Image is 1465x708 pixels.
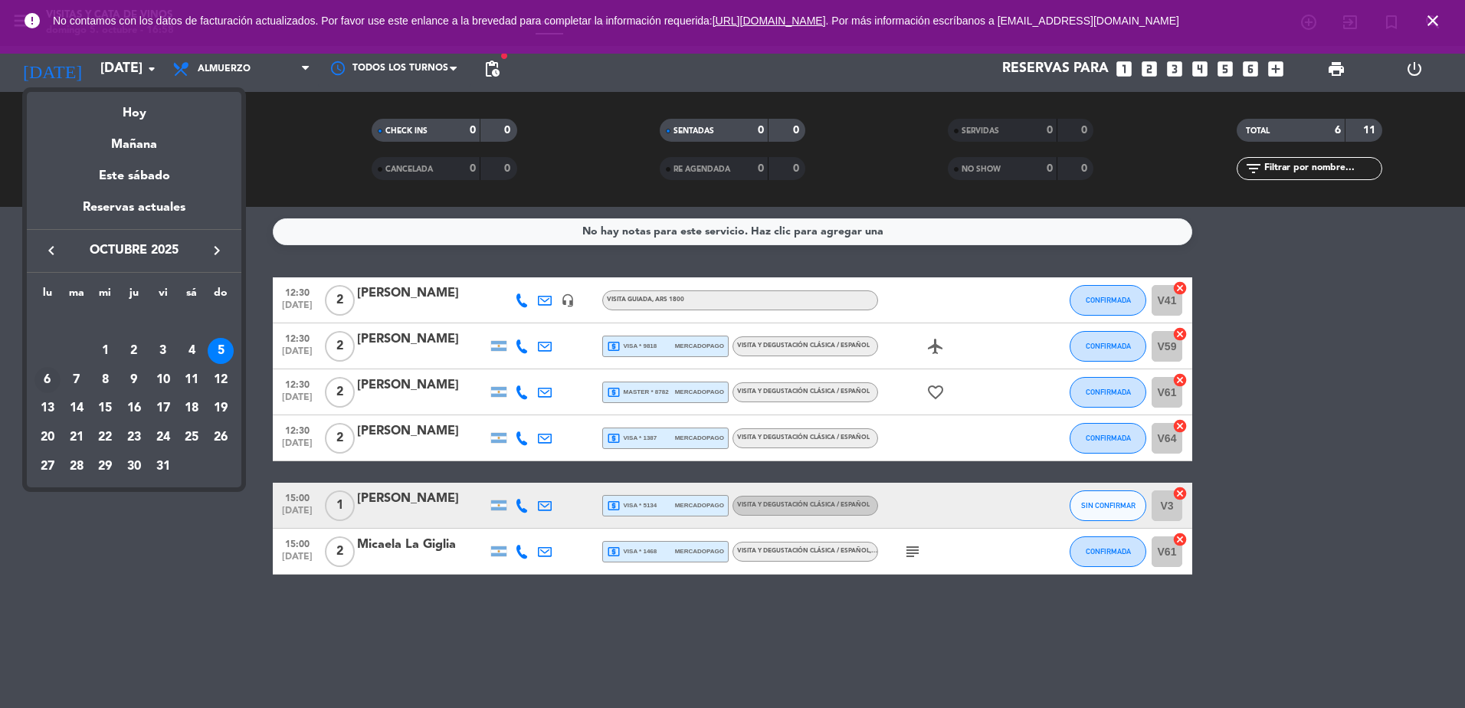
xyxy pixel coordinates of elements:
td: 20 de octubre de 2025 [33,423,62,452]
td: 2 de octubre de 2025 [120,336,149,365]
td: 18 de octubre de 2025 [178,394,207,423]
div: 18 [179,395,205,421]
td: 25 de octubre de 2025 [178,423,207,452]
div: 11 [179,367,205,393]
div: 13 [34,395,61,421]
div: Mañana [27,123,241,155]
td: 26 de octubre de 2025 [206,423,235,452]
div: 29 [92,454,118,480]
td: 11 de octubre de 2025 [178,365,207,395]
td: 4 de octubre de 2025 [178,336,207,365]
div: 26 [208,424,234,451]
th: jueves [120,284,149,308]
div: Reservas actuales [27,198,241,229]
div: 8 [92,367,118,393]
div: 30 [121,454,147,480]
td: 8 de octubre de 2025 [90,365,120,395]
td: 12 de octubre de 2025 [206,365,235,395]
div: 19 [208,395,234,421]
td: 28 de octubre de 2025 [62,452,91,481]
div: 25 [179,424,205,451]
div: 2 [121,338,147,364]
div: 17 [150,395,176,421]
td: 31 de octubre de 2025 [149,452,178,481]
div: 12 [208,367,234,393]
div: 10 [150,367,176,393]
div: 21 [64,424,90,451]
div: 15 [92,395,118,421]
th: miércoles [90,284,120,308]
td: 6 de octubre de 2025 [33,365,62,395]
div: 24 [150,424,176,451]
div: 6 [34,367,61,393]
div: 5 [208,338,234,364]
td: 21 de octubre de 2025 [62,423,91,452]
th: martes [62,284,91,308]
td: 29 de octubre de 2025 [90,452,120,481]
td: 7 de octubre de 2025 [62,365,91,395]
td: 5 de octubre de 2025 [206,336,235,365]
td: 24 de octubre de 2025 [149,423,178,452]
td: 22 de octubre de 2025 [90,423,120,452]
div: 23 [121,424,147,451]
i: keyboard_arrow_left [42,241,61,260]
button: keyboard_arrow_right [203,241,231,261]
td: 13 de octubre de 2025 [33,394,62,423]
th: domingo [206,284,235,308]
div: 20 [34,424,61,451]
div: 22 [92,424,118,451]
th: lunes [33,284,62,308]
td: 14 de octubre de 2025 [62,394,91,423]
td: 10 de octubre de 2025 [149,365,178,395]
td: 19 de octubre de 2025 [206,394,235,423]
div: 4 [179,338,205,364]
td: 1 de octubre de 2025 [90,336,120,365]
i: keyboard_arrow_right [208,241,226,260]
button: keyboard_arrow_left [38,241,65,261]
td: 27 de octubre de 2025 [33,452,62,481]
div: 31 [150,454,176,480]
div: 9 [121,367,147,393]
td: 16 de octubre de 2025 [120,394,149,423]
div: Este sábado [27,155,241,198]
th: viernes [149,284,178,308]
span: octubre 2025 [65,241,203,261]
td: 23 de octubre de 2025 [120,423,149,452]
td: 9 de octubre de 2025 [120,365,149,395]
td: 15 de octubre de 2025 [90,394,120,423]
div: 16 [121,395,147,421]
td: 3 de octubre de 2025 [149,336,178,365]
div: 1 [92,338,118,364]
div: Hoy [27,92,241,123]
td: 17 de octubre de 2025 [149,394,178,423]
div: 3 [150,338,176,364]
div: 28 [64,454,90,480]
div: 27 [34,454,61,480]
td: OCT. [33,307,235,336]
th: sábado [178,284,207,308]
div: 7 [64,367,90,393]
div: 14 [64,395,90,421]
td: 30 de octubre de 2025 [120,452,149,481]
